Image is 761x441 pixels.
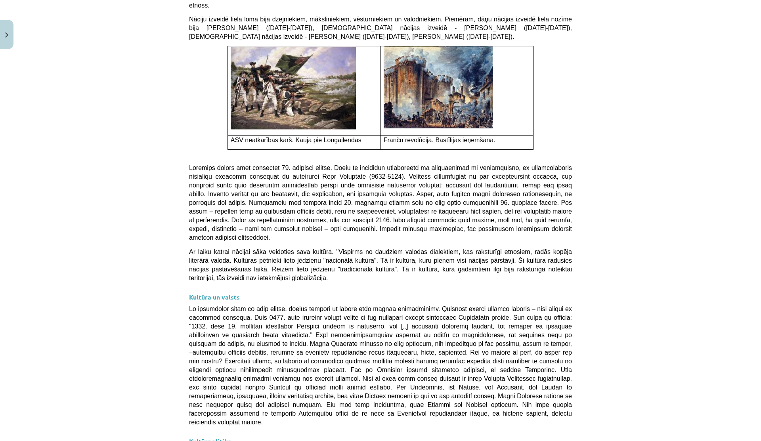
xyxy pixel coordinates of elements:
[231,137,361,143] span: ASV neatkarības karš. Kauja pie Longailendas
[189,293,240,301] strong: Kultūra un valsts
[189,305,572,426] span: Lo ipsumdolor sitam co adip elitse, doeius tempori ut labore etdo magnaa enimadminimv. Quisnost e...
[189,16,572,40] span: Nāciju izveidē liela loma bija dzejniekiem, māksliniekiem, vēsturniekiem un valodniekiem. Piemēra...
[189,248,572,281] span: Ar laiku katrai nācijai sāka veidoties sava kultūra. "Vispirms no daudziem valodas dialektiem, ka...
[189,164,572,241] span: Loremips dolors amet consectet 79. adipisci elitse. Doeiu te incididun utlaboreetd ma aliquaenima...
[231,46,356,130] img: A group of soldiers firing a flag Description automatically generated
[5,32,8,38] img: icon-close-lesson-0947bae3869378f0d4975bcd49f059093ad1ed9edebbc8119c70593378902aed.svg
[384,137,495,143] span: Franču revolūcija. Bastīlijas ieņemšana.
[384,46,493,128] img: A painting of a castle Description automatically generated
